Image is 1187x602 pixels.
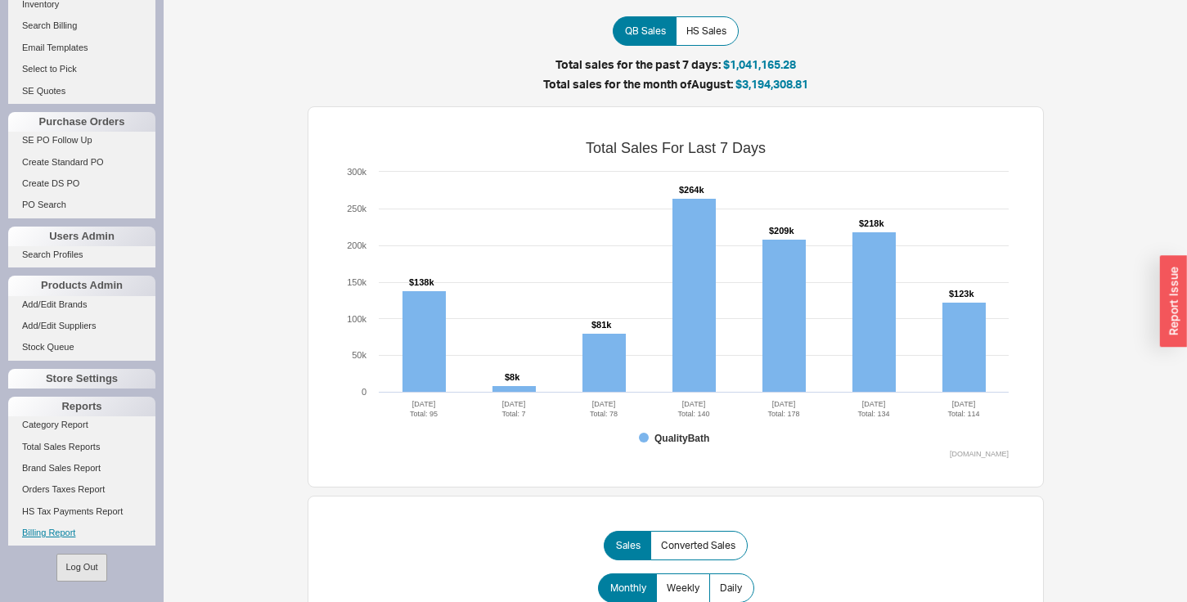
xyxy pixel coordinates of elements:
[56,554,106,581] button: Log Out
[947,410,979,418] tspan: Total: 114
[8,296,155,313] a: Add/Edit Brands
[625,25,666,38] span: QB Sales
[661,539,735,552] span: Converted Sales
[8,154,155,171] a: Create Standard PO
[682,400,705,408] tspan: [DATE]
[347,240,366,250] text: 200k
[8,416,155,434] a: Category Report
[362,387,366,397] text: 0
[862,400,885,408] tspan: [DATE]
[735,77,808,91] span: $3,194,308.81
[347,314,366,324] text: 100k
[8,317,155,335] a: Add/Edit Suppliers
[610,582,646,595] span: Monthly
[679,185,704,195] tspan: $264k
[686,25,726,38] span: HS Sales
[667,582,699,595] span: Weekly
[8,276,155,295] div: Products Admin
[769,226,794,236] tspan: $209k
[8,481,155,498] a: Orders Taxes Report
[501,410,525,418] tspan: Total: 7
[616,539,641,552] span: Sales
[8,175,155,192] a: Create DS PO
[347,204,366,213] text: 250k
[949,289,974,299] tspan: $123k
[772,400,795,408] tspan: [DATE]
[8,397,155,416] div: Reports
[8,39,155,56] a: Email Templates
[8,112,155,132] div: Purchase Orders
[8,246,155,263] a: Search Profiles
[952,400,975,408] tspan: [DATE]
[410,410,438,418] tspan: Total: 95
[859,218,884,228] tspan: $218k
[8,61,155,78] a: Select to Pick
[8,17,155,34] a: Search Billing
[723,57,796,71] span: $1,041,165.28
[8,132,155,149] a: SE PO Follow Up
[590,410,618,418] tspan: Total: 78
[654,433,709,444] tspan: QualityBath
[592,400,615,408] tspan: [DATE]
[591,320,612,330] tspan: $81k
[767,410,799,418] tspan: Total: 178
[8,196,155,213] a: PO Search
[8,460,155,477] a: Brand Sales Report
[950,450,1009,458] text: [DOMAIN_NAME]
[347,277,366,287] text: 150k
[677,410,709,418] tspan: Total: 140
[8,83,155,100] a: SE Quotes
[180,79,1171,90] h5: Total sales for the month of August :
[8,227,155,246] div: Users Admin
[8,524,155,541] a: Billing Report
[409,277,434,287] tspan: $138k
[720,582,742,595] span: Daily
[505,372,520,382] tspan: $8k
[352,350,366,360] text: 50k
[347,167,366,177] text: 300k
[857,410,889,418] tspan: Total: 134
[412,400,435,408] tspan: [DATE]
[8,503,155,520] a: HS Tax Payments Report
[8,339,155,356] a: Stock Queue
[180,59,1171,70] h5: Total sales for the past 7 days:
[586,140,766,156] tspan: Total Sales For Last 7 Days
[502,400,525,408] tspan: [DATE]
[8,438,155,456] a: Total Sales Reports
[8,369,155,389] div: Store Settings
